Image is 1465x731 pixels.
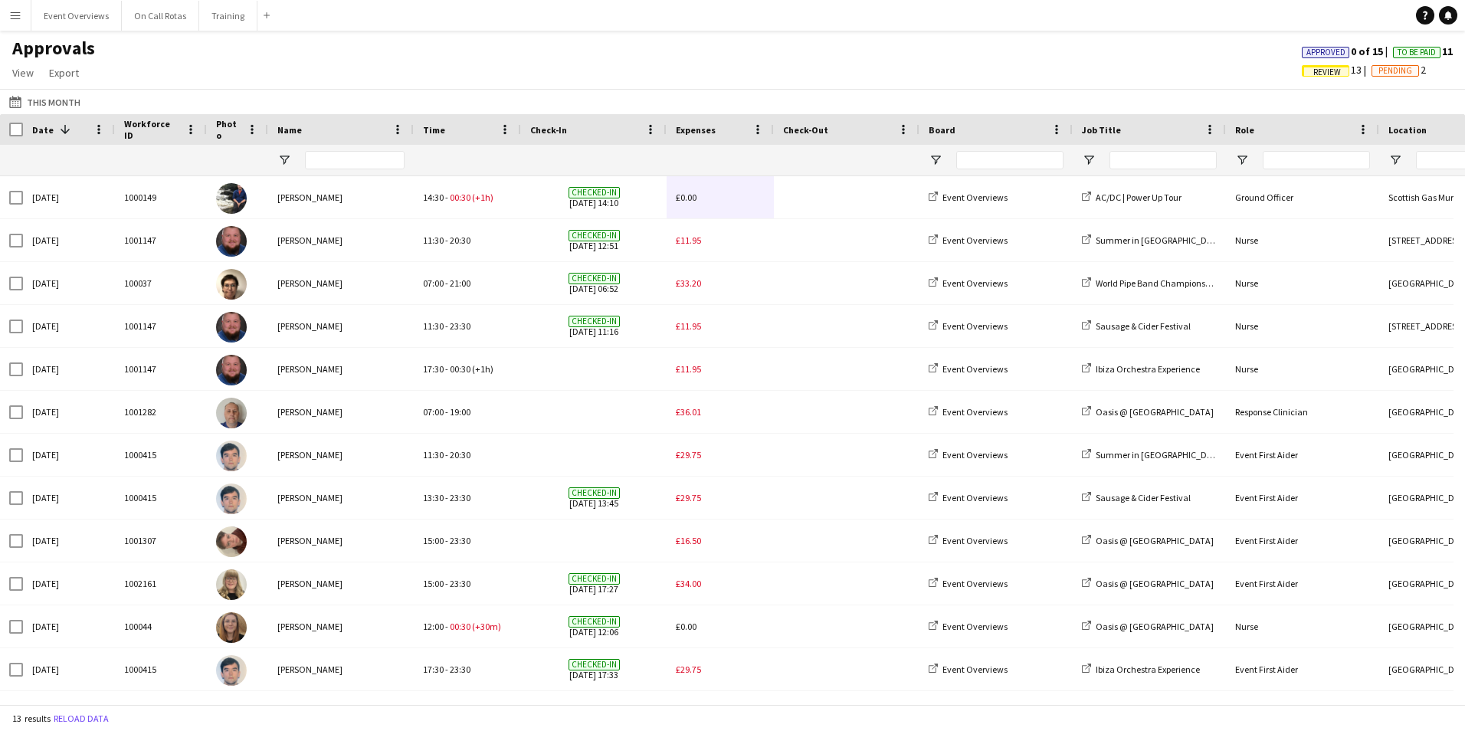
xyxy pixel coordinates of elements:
[43,63,85,83] a: Export
[942,363,1008,375] span: Event Overviews
[115,305,207,347] div: 1001147
[216,569,247,600] img: Sarah Conchie
[1263,151,1370,169] input: Role Filter Input
[115,348,207,390] div: 1001147
[115,477,207,519] div: 1000415
[942,449,1008,461] span: Event Overviews
[1082,234,1225,246] a: Summer in [GEOGRAPHIC_DATA]
[445,320,448,332] span: -
[676,492,701,503] span: £29.75
[1302,44,1393,58] span: 0 of 15
[450,277,470,289] span: 21:00
[942,578,1008,589] span: Event Overviews
[1306,48,1345,57] span: Approved
[32,124,54,136] span: Date
[1109,151,1217,169] input: Job Title Filter Input
[423,320,444,332] span: 11:30
[216,526,247,557] img: Hannah Archbold
[929,192,1008,203] a: Event Overviews
[23,219,115,261] div: [DATE]
[450,320,470,332] span: 23:30
[423,664,444,675] span: 17:30
[530,176,657,218] span: [DATE] 14:10
[216,612,247,643] img: Shelby Lynch
[569,616,620,628] span: Checked-in
[942,192,1008,203] span: Event Overviews
[530,648,657,690] span: [DATE] 17:33
[23,305,115,347] div: [DATE]
[1226,391,1379,433] div: Response Clinician
[569,187,620,198] span: Checked-in
[929,621,1008,632] a: Event Overviews
[23,391,115,433] div: [DATE]
[450,192,470,203] span: 00:30
[6,63,40,83] a: View
[268,477,414,519] div: [PERSON_NAME]
[1082,406,1214,418] a: Oasis @ [GEOGRAPHIC_DATA]
[1082,363,1200,375] a: Ibiza Orchestra Experience
[268,348,414,390] div: [PERSON_NAME]
[268,605,414,647] div: [PERSON_NAME]
[216,441,247,471] img: Jack MacDougall
[423,621,444,632] span: 12:00
[423,406,444,418] span: 07:00
[216,226,247,257] img: William Rae
[569,273,620,284] span: Checked-in
[216,312,247,343] img: William Rae
[268,219,414,261] div: [PERSON_NAME]
[929,449,1008,461] a: Event Overviews
[305,151,405,169] input: Name Filter Input
[450,492,470,503] span: 23:30
[942,492,1008,503] span: Event Overviews
[676,578,701,589] span: £34.00
[423,578,444,589] span: 15:00
[23,262,115,304] div: [DATE]
[676,406,701,418] span: £36.01
[216,183,247,214] img: Ross Nicoll
[277,153,291,167] button: Open Filter Menu
[929,363,1008,375] a: Event Overviews
[1082,320,1191,332] a: Sausage & Cider Festival
[1388,124,1427,136] span: Location
[929,535,1008,546] a: Event Overviews
[1096,406,1214,418] span: Oasis @ [GEOGRAPHIC_DATA]
[268,520,414,562] div: [PERSON_NAME]
[569,230,620,241] span: Checked-in
[1226,434,1379,476] div: Event First Aider
[450,664,470,675] span: 23:30
[1235,124,1254,136] span: Role
[676,363,701,375] span: £11.95
[1388,153,1402,167] button: Open Filter Menu
[569,487,620,499] span: Checked-in
[423,363,444,375] span: 17:30
[12,66,34,80] span: View
[115,648,207,690] div: 1000415
[6,93,84,111] button: This Month
[530,305,657,347] span: [DATE] 11:16
[115,219,207,261] div: 1001147
[423,192,444,203] span: 14:30
[472,621,501,632] span: (+30m)
[216,655,247,686] img: Jack MacDougall
[929,234,1008,246] a: Event Overviews
[445,578,448,589] span: -
[942,535,1008,546] span: Event Overviews
[1226,562,1379,605] div: Event First Aider
[1393,44,1453,58] span: 11
[23,648,115,690] div: [DATE]
[929,664,1008,675] a: Event Overviews
[450,406,470,418] span: 19:00
[268,391,414,433] div: [PERSON_NAME]
[23,520,115,562] div: [DATE]
[942,234,1008,246] span: Event Overviews
[942,664,1008,675] span: Event Overviews
[23,434,115,476] div: [DATE]
[676,449,701,461] span: £29.75
[268,305,414,347] div: [PERSON_NAME]
[676,192,696,203] span: £0.00
[216,269,247,300] img: Susan Burn
[929,406,1008,418] a: Event Overviews
[268,562,414,605] div: [PERSON_NAME]
[115,262,207,304] div: 100037
[216,484,247,514] img: Jack MacDougall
